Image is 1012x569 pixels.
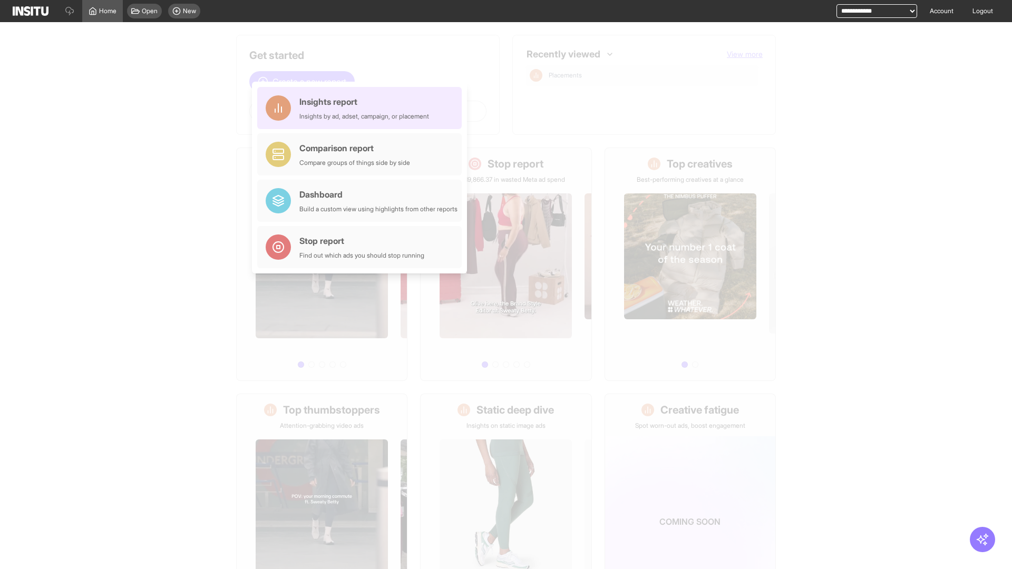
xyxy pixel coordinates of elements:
[299,234,424,247] div: Stop report
[299,142,410,154] div: Comparison report
[13,6,48,16] img: Logo
[299,95,429,108] div: Insights report
[99,7,116,15] span: Home
[299,159,410,167] div: Compare groups of things side by side
[142,7,158,15] span: Open
[299,188,458,201] div: Dashboard
[183,7,196,15] span: New
[299,251,424,260] div: Find out which ads you should stop running
[299,205,458,213] div: Build a custom view using highlights from other reports
[299,112,429,121] div: Insights by ad, adset, campaign, or placement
